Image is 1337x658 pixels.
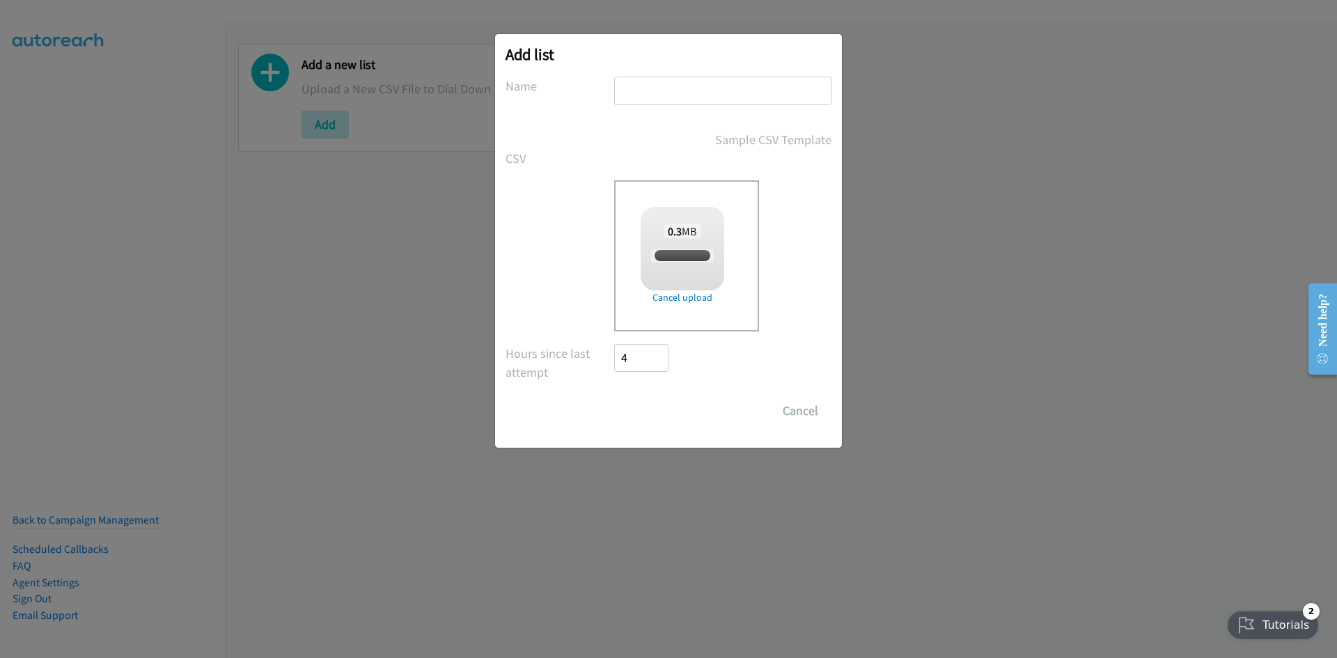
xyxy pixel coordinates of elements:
[506,77,614,95] label: Name
[1297,274,1337,384] iframe: Resource Center
[769,397,831,425] button: Cancel
[506,344,614,382] label: Hours since last attempt
[1219,597,1327,648] iframe: Checklist
[651,249,714,263] span: split_1 (16).csv
[668,224,682,238] strong: 0.3
[715,130,831,149] a: Sample CSV Template
[506,45,831,64] h2: Add list
[664,224,701,238] span: MB
[641,290,724,305] a: Cancel upload
[506,149,614,168] label: CSV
